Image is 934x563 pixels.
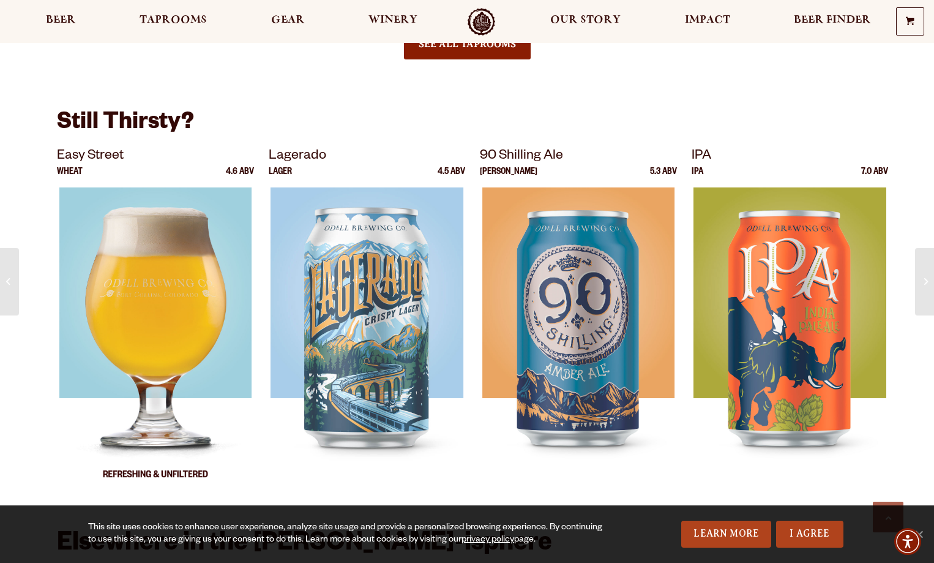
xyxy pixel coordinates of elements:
[677,8,738,36] a: Impact
[894,528,921,555] div: Accessibility Menu
[461,535,514,545] a: privacy policy
[57,168,83,187] p: Wheat
[685,15,730,25] span: Impact
[480,168,537,187] p: [PERSON_NAME]
[550,15,621,25] span: Our Story
[480,146,677,168] p: 90 Shilling Ale
[271,15,305,25] span: Gear
[226,168,254,187] p: 4.6 ABV
[57,146,254,494] a: Easy Street Wheat 4.6 ABV Easy Street Easy Street
[263,8,313,36] a: Gear
[140,15,207,25] span: Taprooms
[458,8,504,36] a: Odell Home
[794,15,871,25] span: Beer Finder
[650,168,677,187] p: 5.3 ABV
[404,29,531,59] a: See All Taprooms
[269,168,292,187] p: Lager
[692,146,889,168] p: IPA
[786,8,879,36] a: Beer Finder
[368,15,417,25] span: Winery
[693,187,886,494] img: IPA
[132,8,215,36] a: Taprooms
[692,168,703,187] p: IPA
[57,146,254,168] p: Easy Street
[482,187,674,494] img: 90 Shilling Ale
[57,108,877,146] h3: Still Thirsty?
[59,187,252,494] img: Easy Street
[269,146,466,494] a: Lagerado Lager 4.5 ABV Lagerado Lagerado
[542,8,629,36] a: Our Story
[480,146,677,494] a: 90 Shilling Ale [PERSON_NAME] 5.3 ABV 90 Shilling Ale 90 Shilling Ale
[873,502,903,532] a: Scroll to top
[38,8,84,36] a: Beer
[269,146,466,168] p: Lagerado
[861,168,888,187] p: 7.0 ABV
[361,8,425,36] a: Winery
[88,522,612,546] div: This site uses cookies to enhance user experience, analyze site usage and provide a personalized ...
[776,521,843,548] a: I Agree
[46,15,76,25] span: Beer
[681,521,771,548] a: Learn More
[271,187,463,494] img: Lagerado
[438,168,465,187] p: 4.5 ABV
[692,146,889,494] a: IPA IPA 7.0 ABV IPA IPA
